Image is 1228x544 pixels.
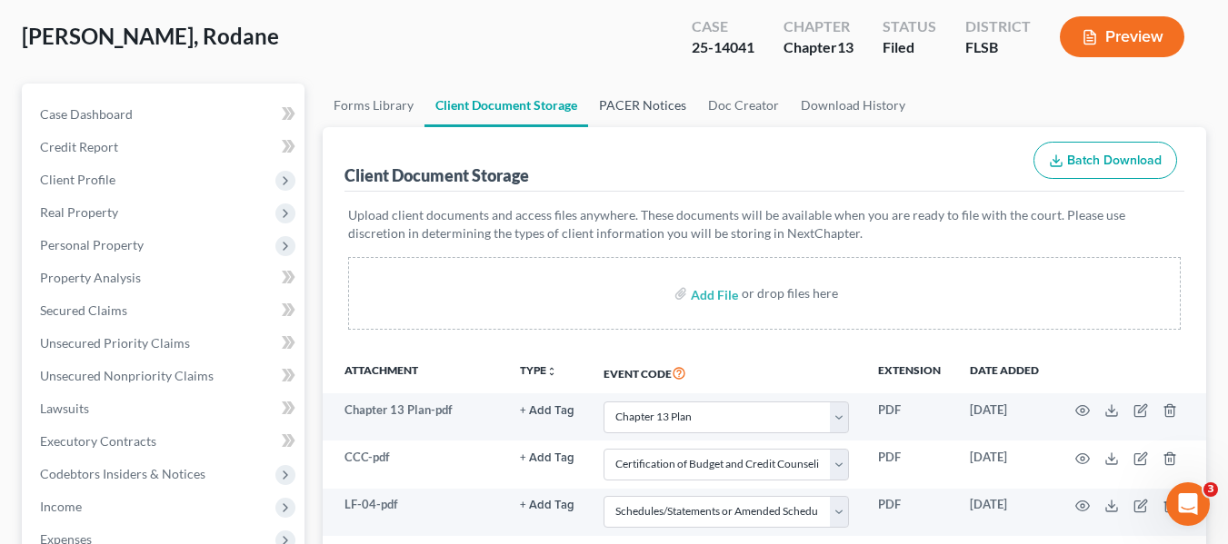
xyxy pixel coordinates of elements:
[864,440,955,488] td: PDF
[22,23,279,49] span: [PERSON_NAME], Rodane
[25,262,305,294] a: Property Analysis
[784,16,854,37] div: Chapter
[883,16,936,37] div: Status
[955,440,1053,488] td: [DATE]
[25,294,305,327] a: Secured Claims
[40,302,127,318] span: Secured Claims
[40,335,190,351] span: Unsecured Priority Claims
[25,360,305,392] a: Unsecured Nonpriority Claims
[837,38,854,55] span: 13
[40,204,118,220] span: Real Property
[520,449,574,466] a: + Add Tag
[40,368,214,383] span: Unsecured Nonpriority Claims
[40,270,141,285] span: Property Analysis
[1203,482,1218,497] span: 3
[25,392,305,425] a: Lawsuits
[40,499,82,514] span: Income
[25,425,305,458] a: Executory Contracts
[344,164,529,186] div: Client Document Storage
[40,401,89,416] span: Lawsuits
[864,489,955,536] td: PDF
[40,139,118,154] span: Credit Report
[40,172,115,187] span: Client Profile
[520,452,574,464] button: + Add Tag
[965,16,1031,37] div: District
[1067,153,1162,168] span: Batch Download
[955,489,1053,536] td: [DATE]
[864,393,955,440] td: PDF
[323,393,505,440] td: Chapter 13 Plan-pdf
[589,351,864,393] th: Event Code
[348,206,1181,242] p: Upload client documents and access files anywhere. These documents will be available when you are...
[784,37,854,58] div: Chapter
[1166,482,1210,526] iframe: Intercom live chat
[40,237,144,252] span: Personal Property
[25,327,305,360] a: Unsecured Priority Claims
[697,84,790,127] a: Doc Creator
[323,440,505,488] td: CCC-pdf
[424,84,588,127] a: Client Document Storage
[323,351,505,393] th: Attachment
[955,393,1053,440] td: [DATE]
[864,351,955,393] th: Extension
[546,366,557,377] i: unfold_more
[40,466,205,481] span: Codebtors Insiders & Notices
[25,98,305,131] a: Case Dashboard
[520,405,574,417] button: + Add Tag
[520,365,557,377] button: TYPEunfold_more
[965,37,1031,58] div: FLSB
[520,496,574,513] a: + Add Tag
[692,37,754,58] div: 25-14041
[790,84,916,127] a: Download History
[520,499,574,511] button: + Add Tag
[520,401,574,419] a: + Add Tag
[955,351,1053,393] th: Date added
[588,84,697,127] a: PACER Notices
[323,84,424,127] a: Forms Library
[323,489,505,536] td: LF-04-pdf
[40,433,156,449] span: Executory Contracts
[40,106,133,122] span: Case Dashboard
[25,131,305,163] a: Credit Report
[1060,16,1184,57] button: Preview
[1033,142,1177,180] button: Batch Download
[692,16,754,37] div: Case
[742,284,838,302] div: or drop files here
[883,37,936,58] div: Filed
